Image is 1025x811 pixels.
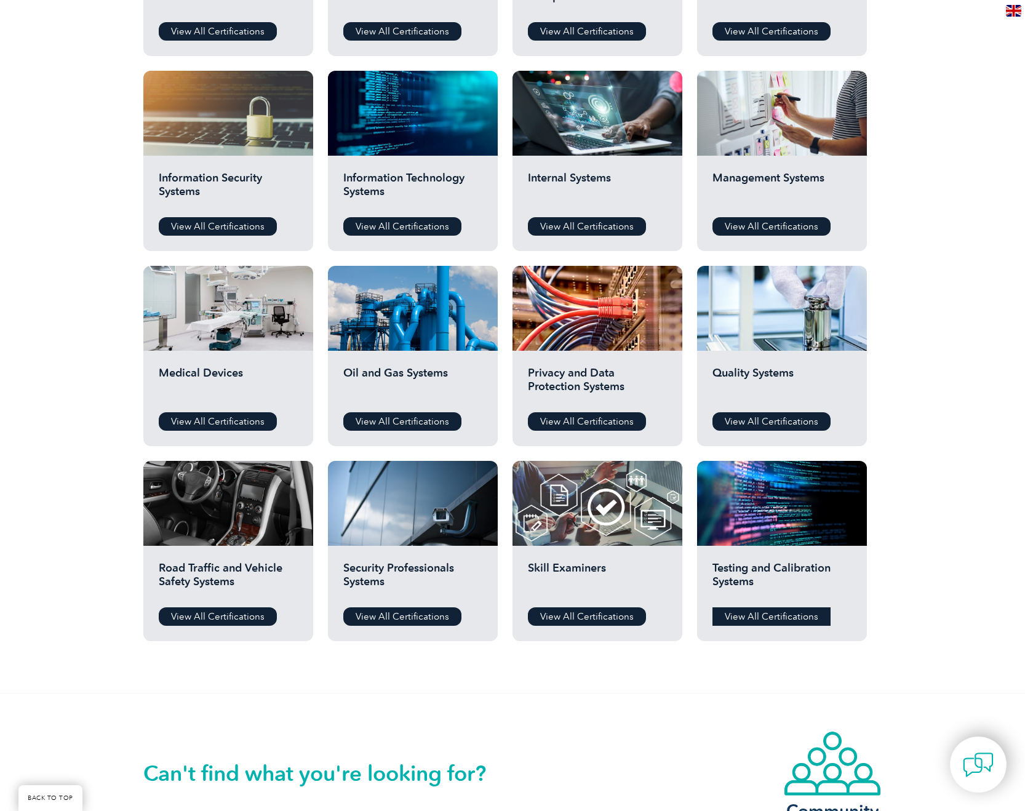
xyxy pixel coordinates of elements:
[712,607,831,626] a: View All Certifications
[528,607,646,626] a: View All Certifications
[343,366,482,403] h2: Oil and Gas Systems
[343,22,461,41] a: View All Certifications
[343,412,461,431] a: View All Certifications
[712,22,831,41] a: View All Certifications
[528,561,667,598] h2: Skill Examiners
[343,607,461,626] a: View All Certifications
[528,366,667,403] h2: Privacy and Data Protection Systems
[712,217,831,236] a: View All Certifications
[783,730,882,797] img: icon-community.webp
[159,217,277,236] a: View All Certifications
[712,561,852,598] h2: Testing and Calibration Systems
[159,22,277,41] a: View All Certifications
[343,217,461,236] a: View All Certifications
[343,561,482,598] h2: Security Professionals Systems
[712,171,852,208] h2: Management Systems
[159,412,277,431] a: View All Certifications
[712,412,831,431] a: View All Certifications
[528,22,646,41] a: View All Certifications
[143,764,512,783] h2: Can't find what you're looking for?
[159,366,298,403] h2: Medical Devices
[1006,5,1021,17] img: en
[343,171,482,208] h2: Information Technology Systems
[528,217,646,236] a: View All Certifications
[963,749,994,780] img: contact-chat.png
[159,171,298,208] h2: Information Security Systems
[528,171,667,208] h2: Internal Systems
[528,412,646,431] a: View All Certifications
[159,607,277,626] a: View All Certifications
[18,785,82,811] a: BACK TO TOP
[712,366,852,403] h2: Quality Systems
[159,561,298,598] h2: Road Traffic and Vehicle Safety Systems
